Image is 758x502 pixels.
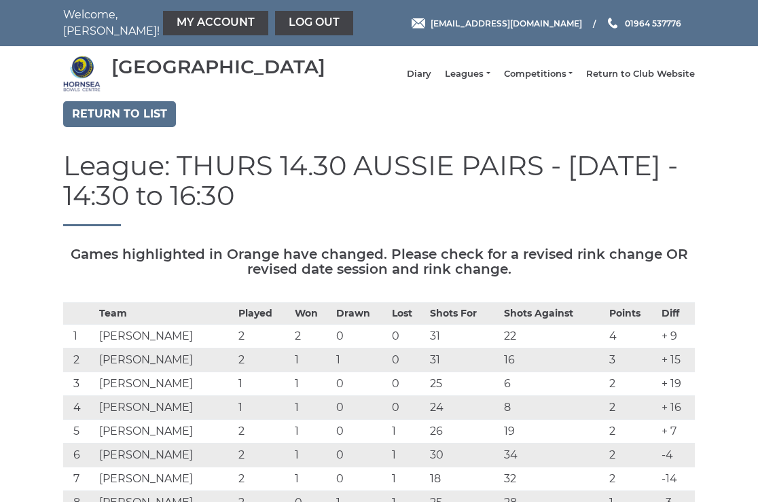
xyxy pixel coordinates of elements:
td: 1 [389,444,426,467]
td: + 9 [658,325,695,348]
h5: Games highlighted in Orange have changed. Please check for a revised rink change OR revised date ... [63,247,695,276]
td: + 16 [658,396,695,420]
td: 0 [389,325,426,348]
nav: Welcome, [PERSON_NAME]! [63,7,314,39]
td: 0 [389,396,426,420]
td: 7 [63,467,96,491]
a: Diary [407,68,431,80]
td: 1 [291,396,333,420]
span: [EMAIL_ADDRESS][DOMAIN_NAME] [431,18,582,28]
td: 2 [606,396,658,420]
th: Diff [658,303,695,325]
td: [PERSON_NAME] [96,348,235,372]
th: Shots For [427,303,501,325]
td: 2 [235,325,291,348]
td: 3 [63,372,96,396]
td: + 19 [658,372,695,396]
td: 2 [235,444,291,467]
td: 2 [606,420,658,444]
td: 30 [427,444,501,467]
td: 34 [501,444,606,467]
td: 16 [501,348,606,372]
td: 0 [333,444,389,467]
a: Return to list [63,101,176,127]
td: 6 [501,372,606,396]
td: 0 [389,348,426,372]
a: My Account [163,11,268,35]
td: 0 [333,467,389,491]
td: 3 [606,348,658,372]
td: 0 [389,372,426,396]
td: 4 [606,325,658,348]
td: 0 [333,396,389,420]
td: 31 [427,325,501,348]
td: 1 [291,348,333,372]
td: 32 [501,467,606,491]
td: 2 [606,467,658,491]
span: 01964 537776 [625,18,681,28]
img: Hornsea Bowls Centre [63,55,101,92]
th: Drawn [333,303,389,325]
th: Points [606,303,658,325]
th: Lost [389,303,426,325]
td: [PERSON_NAME] [96,467,235,491]
td: 26 [427,420,501,444]
td: 0 [333,325,389,348]
td: [PERSON_NAME] [96,372,235,396]
td: 1 [63,325,96,348]
th: Shots Against [501,303,606,325]
td: 0 [333,372,389,396]
th: Won [291,303,333,325]
td: [PERSON_NAME] [96,396,235,420]
td: 1 [291,467,333,491]
td: 2 [235,420,291,444]
td: 2 [235,467,291,491]
th: Played [235,303,291,325]
td: [PERSON_NAME] [96,420,235,444]
img: Phone us [608,18,617,29]
div: [GEOGRAPHIC_DATA] [111,56,325,77]
td: 0 [333,420,389,444]
td: + 15 [658,348,695,372]
td: 1 [235,396,291,420]
td: 5 [63,420,96,444]
a: Return to Club Website [586,68,695,80]
a: Competitions [504,68,573,80]
a: Phone us 01964 537776 [606,17,681,30]
td: 2 [235,348,291,372]
td: 1 [291,372,333,396]
td: 2 [291,325,333,348]
img: Email [412,18,425,29]
td: 1 [389,467,426,491]
td: 1 [389,420,426,444]
td: [PERSON_NAME] [96,444,235,467]
td: 2 [606,444,658,467]
td: [PERSON_NAME] [96,325,235,348]
td: 25 [427,372,501,396]
td: + 7 [658,420,695,444]
td: 19 [501,420,606,444]
td: 24 [427,396,501,420]
td: -14 [658,467,695,491]
td: 18 [427,467,501,491]
a: Leagues [445,68,490,80]
td: 8 [501,396,606,420]
td: 6 [63,444,96,467]
h1: League: THURS 14.30 AUSSIE PAIRS - [DATE] - 14:30 to 16:30 [63,151,695,226]
th: Team [96,303,235,325]
td: 31 [427,348,501,372]
td: 1 [235,372,291,396]
td: -4 [658,444,695,467]
td: 22 [501,325,606,348]
td: 1 [291,420,333,444]
a: Email [EMAIL_ADDRESS][DOMAIN_NAME] [412,17,582,30]
td: 2 [63,348,96,372]
a: Log out [275,11,353,35]
td: 4 [63,396,96,420]
td: 2 [606,372,658,396]
td: 1 [333,348,389,372]
td: 1 [291,444,333,467]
